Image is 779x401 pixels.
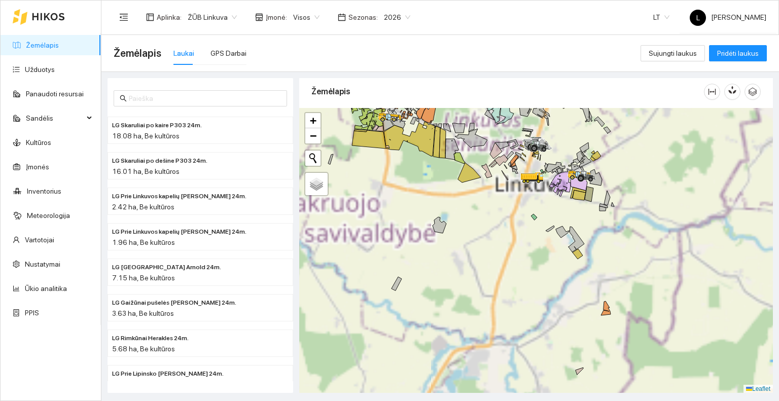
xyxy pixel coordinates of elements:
a: Ūkio analitika [25,284,67,293]
span: L [696,10,700,26]
div: Žemėlapis [311,77,704,106]
span: − [310,129,316,142]
span: LT [653,10,669,25]
span: Sujungti laukus [649,48,697,59]
span: 5.68 ha, Be kultūros [112,345,175,353]
span: shop [255,13,263,21]
a: Meteorologija [27,211,70,220]
span: 2.42 ha, Be kultūros [112,203,174,211]
a: Sujungti laukus [641,49,705,57]
span: 2026 [384,10,410,25]
a: Zoom out [305,128,321,143]
span: LG Prie Linkuvos kapelių Herakles 24m. [112,192,246,201]
div: GPS Darbai [210,48,246,59]
span: Sandėlis [26,108,84,128]
span: 1.96 ha, Be kultūros [112,238,175,246]
span: LG Prie Linkuvos kapelių Herakles 24m. [112,227,246,237]
a: PPIS [25,309,39,317]
span: LG Gaižūnai pušelės Herakles 24m. [112,298,236,308]
span: column-width [704,88,720,96]
button: Initiate a new search [305,151,321,166]
span: Žemėlapis [114,45,161,61]
span: Sezonas : [348,12,378,23]
span: menu-fold [119,13,128,22]
span: 3.63 ha, Be kultūros [112,309,174,317]
span: Visos [293,10,320,25]
a: Užduotys [25,65,55,74]
span: Įmonė : [266,12,287,23]
a: Panaudoti resursai [26,90,84,98]
button: column-width [704,84,720,100]
span: LG Rimkūnai Herakles 24m. [112,334,189,343]
span: calendar [338,13,346,21]
span: + [310,114,316,127]
span: Aplinka : [157,12,182,23]
button: Sujungti laukus [641,45,705,61]
span: LG Tričių piliakalnis Arnold 24m. [112,263,221,272]
div: Laukai [173,48,194,59]
a: Leaflet [746,385,770,392]
span: 2.69 ha, Be kultūros [112,380,174,388]
a: Layers [305,173,328,195]
span: LG Skaruliai po kaire P303 24m. [112,121,202,130]
span: layout [146,13,154,21]
span: [PERSON_NAME] [690,13,766,21]
span: Pridėti laukus [717,48,759,59]
button: menu-fold [114,7,134,27]
a: Vartotojai [25,236,54,244]
span: ŽŪB Linkuva [188,10,237,25]
a: Kultūros [26,138,51,147]
span: 16.01 ha, Be kultūros [112,167,180,175]
input: Paieška [129,93,281,104]
span: 7.15 ha, Be kultūros [112,274,175,282]
span: LG Prie Lipinsko Herakles 24m. [112,369,224,379]
button: Pridėti laukus [709,45,767,61]
span: search [120,95,127,102]
span: 18.08 ha, Be kultūros [112,132,180,140]
a: Nustatymai [25,260,60,268]
a: Inventorius [27,187,61,195]
a: Pridėti laukus [709,49,767,57]
a: Žemėlapis [26,41,59,49]
span: LG Skaruliai po dešine P303 24m. [112,156,207,166]
a: Zoom in [305,113,321,128]
a: Įmonės [26,163,49,171]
